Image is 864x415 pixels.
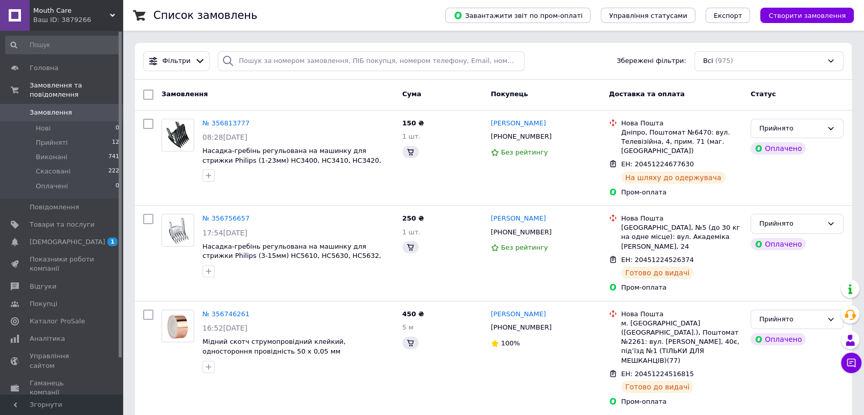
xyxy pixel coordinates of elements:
[30,317,85,326] span: Каталог ProSale
[501,148,548,156] span: Без рейтингу
[445,8,590,23] button: Завантажити звіт по пром-оплаті
[491,214,546,224] a: [PERSON_NAME]
[202,229,247,237] span: 17:54[DATE]
[402,119,424,127] span: 150 ₴
[621,160,694,168] span: ЕН: 20451224677630
[36,124,51,133] span: Нові
[621,223,742,251] div: [GEOGRAPHIC_DATA], №5 (до 30 кг на одне місце): вул. Академіка [PERSON_NAME], 24
[162,215,194,245] img: Фото товару
[30,282,56,291] span: Відгуки
[36,182,68,191] span: Оплачені
[609,12,687,19] span: Управління статусами
[621,319,742,365] div: м. [GEOGRAPHIC_DATA] ([GEOGRAPHIC_DATA].), Поштомат №2261: вул. [PERSON_NAME], 40є, під’їзд №1 (Т...
[30,255,95,273] span: Показники роботи компанії
[489,130,554,143] div: [PHONE_NUMBER]
[751,90,776,98] span: Статус
[30,81,123,99] span: Замовлення та повідомлення
[162,310,194,342] a: Фото товару
[30,379,95,397] span: Гаманець компанії
[202,243,381,269] a: Насадка-гребінь регульована на машинку для стрижки Рhilips (3-15мм) HC5610, HC5630, HC5632, HC5690
[402,323,414,331] span: 5 м
[30,108,72,117] span: Замовлення
[491,310,546,319] a: [PERSON_NAME]
[621,310,742,319] div: Нова Пошта
[30,63,58,73] span: Головна
[202,119,249,127] a: № 356813777
[621,214,742,223] div: Нова Пошта
[621,370,694,378] span: ЕН: 20451224516815
[489,226,554,239] div: [PHONE_NUMBER]
[706,8,751,23] button: Експорт
[116,182,119,191] span: 0
[621,171,725,184] div: На шляху до одержувача
[202,133,247,141] span: 08:28[DATE]
[621,188,742,197] div: Пром-оплата
[621,381,694,393] div: Готово до видачі
[30,299,57,309] span: Покупці
[402,133,421,140] span: 1 шт.
[33,6,110,15] span: Mouth Care
[30,334,65,343] span: Аналітика
[621,256,694,264] span: ЕН: 20451224526374
[489,321,554,334] div: [PHONE_NUMBER]
[108,152,119,162] span: 741
[33,15,123,25] div: Ваш ID: 3879266
[760,8,854,23] button: Створити замовлення
[36,152,67,162] span: Виконані
[703,56,713,66] span: Всі
[609,90,685,98] span: Доставка та оплата
[163,56,191,66] span: Фільтри
[759,314,823,325] div: Прийнято
[162,312,194,340] img: Фото товару
[715,57,733,64] span: (975)
[621,119,742,128] div: Нова Пошта
[36,138,67,147] span: Прийняті
[617,56,686,66] span: Збережені фільтри:
[36,167,71,176] span: Скасовані
[759,219,823,229] div: Прийнято
[202,147,381,173] a: Насадка-гребінь регульована на машинку для стрижки Рhilips (1-23мм) HC3400, HC3410, HC3420, HC5410
[202,324,247,332] span: 16:52[DATE]
[501,339,520,347] span: 100%
[108,167,119,176] span: 222
[491,90,528,98] span: Покупець
[162,214,194,247] a: Фото товару
[162,90,208,98] span: Замовлення
[751,238,806,250] div: Оплачено
[768,12,846,19] span: Створити замовлення
[116,124,119,133] span: 0
[402,228,421,236] span: 1 шт.
[202,338,346,355] a: Мідний скотч струмопровідний клейкий, одностороння провідність 50 х 0,05 мм
[751,333,806,345] div: Оплачено
[750,11,854,19] a: Створити замовлення
[402,214,424,222] span: 250 ₴
[491,119,546,128] a: [PERSON_NAME]
[621,267,694,279] div: Готово до видачі
[501,244,548,251] span: Без рейтингу
[759,123,823,134] div: Прийнято
[841,353,861,373] button: Чат з покупцем
[30,203,79,212] span: Повідомлення
[751,142,806,155] div: Оплачено
[112,138,119,147] span: 12
[621,397,742,406] div: Пром-оплата
[453,11,582,20] span: Завантажити звіт по пром-оплаті
[30,352,95,370] span: Управління сайтом
[5,36,120,54] input: Пошук
[153,9,257,21] h1: Список замовлень
[202,214,249,222] a: № 356756657
[714,12,742,19] span: Експорт
[621,283,742,292] div: Пром-оплата
[218,51,525,71] input: Пошук за номером замовлення, ПІБ покупця, номером телефону, Email, номером накладної
[402,90,421,98] span: Cума
[621,128,742,156] div: Дніпро, Поштомат №6470: вул. Телевізійна, 4, прим. 71 (маг. [GEOGRAPHIC_DATA])
[107,237,118,246] span: 1
[601,8,695,23] button: Управління статусами
[162,119,194,151] img: Фото товару
[30,237,105,247] span: [DEMOGRAPHIC_DATA]
[402,310,424,318] span: 450 ₴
